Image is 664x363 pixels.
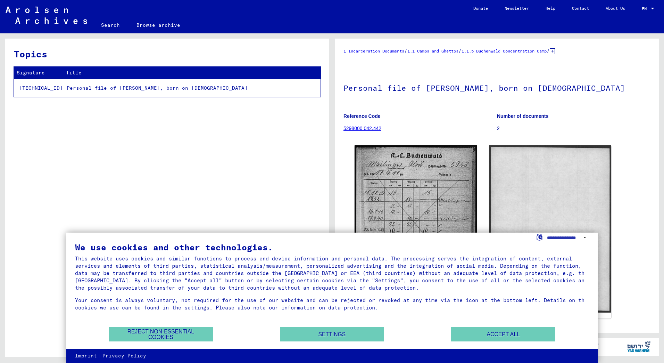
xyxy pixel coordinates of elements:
a: 1 Incarceration Documents [343,48,404,54]
span: / [547,48,550,54]
button: Accept all [451,327,555,341]
div: We use cookies and other technologies. [75,243,589,251]
span: EN [642,6,649,11]
th: Signature [14,67,63,79]
img: 001.jpg [355,145,477,313]
div: This website uses cookies and similar functions to process end device information and personal da... [75,255,589,291]
button: Reject non-essential cookies [109,327,213,341]
a: 1.1 Camps and Ghettos [407,48,458,54]
a: Browse archive [128,17,189,33]
img: 002.jpg [489,145,612,313]
b: Number of documents [497,113,549,119]
span: / [458,48,462,54]
span: / [404,48,407,54]
h1: Personal file of [PERSON_NAME], born on [DEMOGRAPHIC_DATA] [343,72,650,103]
td: Personal file of [PERSON_NAME], born on [DEMOGRAPHIC_DATA] [63,79,321,97]
p: 2 [497,125,650,132]
img: yv_logo.png [626,338,652,355]
th: Title [63,67,321,79]
a: 1.1.5 Buchenwald Concentration Camp [462,48,547,54]
a: Imprint [75,353,97,360]
img: Arolsen_neg.svg [6,7,87,24]
a: Search [93,17,128,33]
a: Privacy Policy [102,353,146,360]
a: 5298000 042.442 [343,126,381,131]
h3: Topics [14,47,320,61]
b: Reference Code [343,113,381,119]
button: Settings [280,327,384,341]
td: [TECHNICAL_ID] [14,79,63,97]
div: Your consent is always voluntary, not required for the use of our website and can be rejected or ... [75,297,589,311]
